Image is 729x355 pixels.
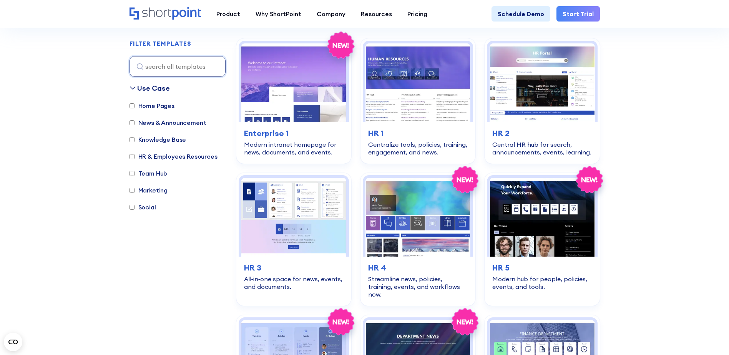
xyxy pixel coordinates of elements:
[130,186,168,195] label: Marketing
[244,128,344,139] h3: Enterprise 1
[365,43,470,122] img: HR 1 – Human Resources Template: Centralize tools, policies, training, engagement, and news.
[492,275,592,290] div: Modern hub for people, policies, events, and tools.
[130,40,191,47] h2: FILTER TEMPLATES
[130,202,156,212] label: Social
[492,262,592,274] h3: HR 5
[368,128,468,139] h3: HR 1
[317,9,345,18] div: Company
[361,9,392,18] div: Resources
[485,173,599,306] a: HR 5 – Human Resource Template: Modern hub for people, policies, events, and tools.HR 5Modern hub...
[216,9,240,18] div: Product
[407,9,427,18] div: Pricing
[244,275,344,290] div: All‑in‑one space for news, events, and documents.
[490,178,594,257] img: HR 5 – Human Resource Template: Modern hub for people, policies, events, and tools.
[130,135,186,144] label: Knowledge Base
[492,128,592,139] h3: HR 2
[244,141,344,156] div: Modern intranet homepage for news, documents, and events.
[137,83,170,93] div: Use Case
[130,137,135,142] input: Knowledge Base
[368,275,468,298] div: Streamline news, policies, training, events, and workflows now.
[130,101,174,110] label: Home Pages
[485,38,599,164] a: HR 2 - HR Intranet Portal: Central HR hub for search, announcements, events, learning.HR 2Central...
[244,262,344,274] h3: HR 3
[130,120,135,125] input: News & Announcement
[130,171,135,176] input: Team Hub
[691,318,729,355] iframe: Chat Widget
[130,154,135,159] input: HR & Employees Resources
[236,173,351,306] a: HR 3 – HR Intranet Template: All‑in‑one space for news, events, and documents.HR 3All‑in‑one spac...
[360,38,475,164] a: HR 1 – Human Resources Template: Centralize tools, policies, training, engagement, and news.HR 1C...
[130,118,206,127] label: News & Announcement
[248,6,309,22] a: Why ShortPoint
[353,6,400,22] a: Resources
[365,178,470,257] img: HR 4 – SharePoint HR Intranet Template: Streamline news, policies, training, events, and workflow...
[130,152,218,161] label: HR & Employees Resources
[492,141,592,156] div: Central HR hub for search, announcements, events, learning.
[309,6,353,22] a: Company
[130,205,135,210] input: Social
[236,38,351,164] a: Enterprise 1 – SharePoint Homepage Design: Modern intranet homepage for news, documents, and even...
[130,188,135,193] input: Marketing
[368,262,468,274] h3: HR 4
[241,43,346,122] img: Enterprise 1 – SharePoint Homepage Design: Modern intranet homepage for news, documents, and events.
[130,103,135,108] input: Home Pages
[4,333,22,351] button: Open CMP widget
[490,43,594,122] img: HR 2 - HR Intranet Portal: Central HR hub for search, announcements, events, learning.
[130,169,168,178] label: Team Hub
[241,178,346,257] img: HR 3 – HR Intranet Template: All‑in‑one space for news, events, and documents.
[400,6,435,22] a: Pricing
[130,7,201,20] a: Home
[256,9,301,18] div: Why ShortPoint
[209,6,248,22] a: Product
[360,173,475,306] a: HR 4 – SharePoint HR Intranet Template: Streamline news, policies, training, events, and workflow...
[556,6,600,22] a: Start Trial
[492,6,550,22] a: Schedule Demo
[368,141,468,156] div: Centralize tools, policies, training, engagement, and news.
[130,56,226,77] input: search all templates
